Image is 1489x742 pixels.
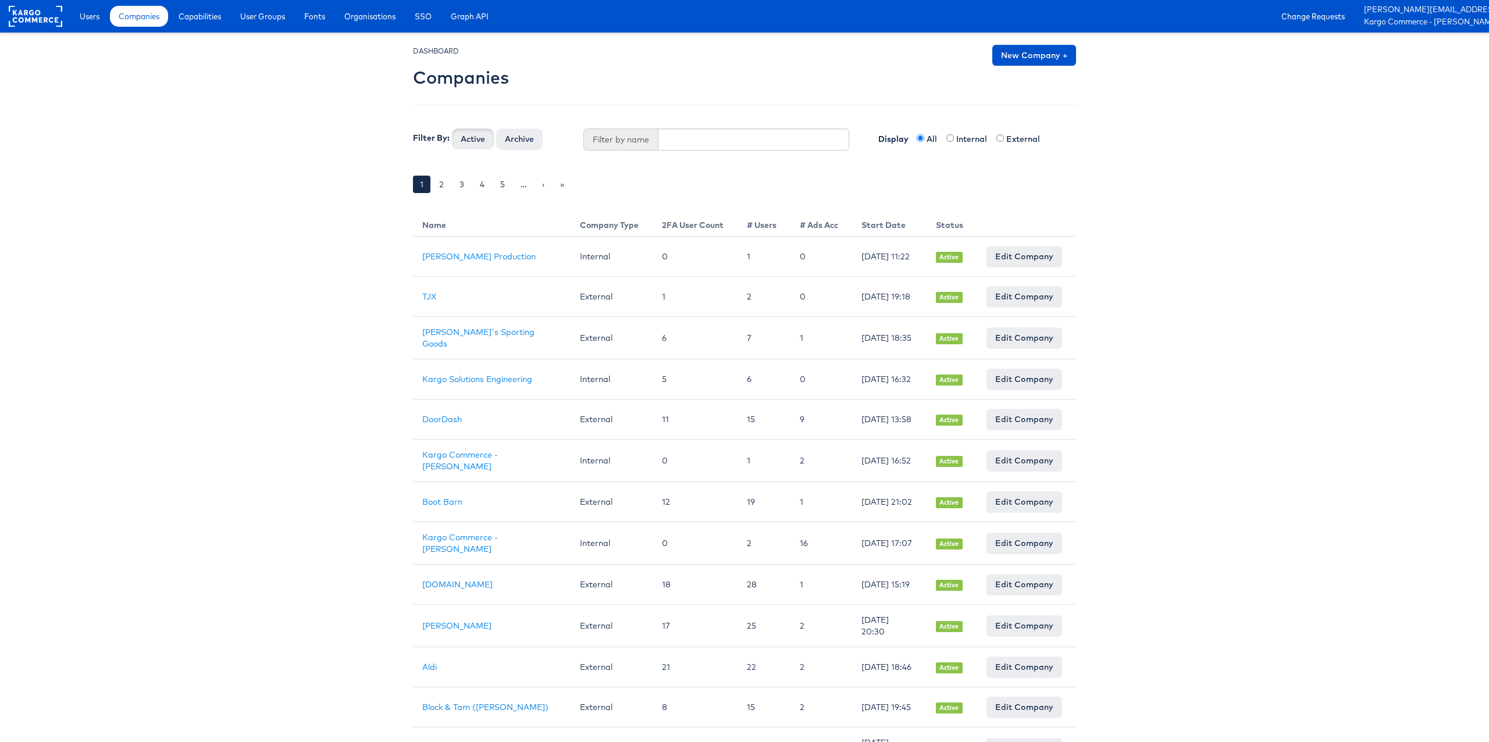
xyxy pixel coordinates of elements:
td: 0 [653,522,738,565]
th: # Users [738,210,790,237]
a: Edit Company [986,615,1062,636]
span: Active [936,538,963,550]
td: 1 [790,482,852,522]
td: External [571,399,653,440]
a: Kargo Commerce - [PERSON_NAME] [422,450,498,472]
td: 22 [738,647,790,687]
span: Active [936,292,963,303]
td: 21 [653,647,738,687]
td: 15 [738,687,790,727]
td: 2 [738,522,790,565]
a: Companies [110,6,168,27]
a: Edit Company [986,491,1062,512]
td: 1 [790,565,852,605]
td: External [571,647,653,687]
span: Active [936,662,963,673]
td: [DATE] 11:22 [852,237,927,277]
span: Capabilities [179,10,221,22]
a: Kargo Solutions Engineering [422,374,532,384]
label: All [927,133,944,145]
td: 19 [738,482,790,522]
th: # Ads Acc [790,210,852,237]
td: [DATE] 21:02 [852,482,927,522]
a: Edit Company [986,697,1062,718]
td: [DATE] 20:30 [852,605,927,647]
span: Active [936,580,963,591]
a: Graph API [442,6,497,27]
td: 1 [653,277,738,317]
span: SSO [415,10,432,22]
td: 18 [653,565,738,605]
a: Edit Company [986,657,1062,677]
span: Users [80,10,99,22]
span: Fonts [304,10,325,22]
td: 2 [790,440,852,482]
td: [DATE] 19:45 [852,687,927,727]
td: 12 [653,482,738,522]
h2: Companies [413,68,509,87]
a: Edit Company [986,327,1062,348]
span: Organisations [344,10,396,22]
td: 6 [653,317,738,359]
a: Capabilities [170,6,230,27]
span: Active [936,415,963,426]
a: Kargo Commerce - [PERSON_NAME] [422,532,498,554]
td: 28 [738,565,790,605]
a: Edit Company [986,574,1062,595]
th: 2FA User Count [653,210,738,237]
span: Active [936,621,963,632]
td: External [571,605,653,647]
a: Edit Company [986,369,1062,390]
td: 25 [738,605,790,647]
td: 11 [653,399,738,440]
button: Archive [496,129,543,149]
a: Edit Company [986,286,1062,307]
a: 3 [453,176,471,193]
a: Block & Tam ([PERSON_NAME]) [422,702,548,712]
a: SSO [406,6,440,27]
td: Internal [571,237,653,277]
span: Active [936,702,963,714]
span: Active [936,456,963,467]
td: 2 [790,687,852,727]
a: » [553,176,571,193]
label: Internal [956,133,994,145]
td: [DATE] 18:35 [852,317,927,359]
td: 0 [653,440,738,482]
small: DASHBOARD [413,47,459,55]
span: Companies [119,10,159,22]
a: Edit Company [986,246,1062,267]
td: 8 [653,687,738,727]
a: … [514,176,533,193]
td: 15 [738,399,790,440]
td: [DATE] 17:07 [852,522,927,565]
a: [PERSON_NAME]'s Sporting Goods [422,327,535,349]
a: Organisations [336,6,404,27]
td: [DATE] 15:19 [852,565,927,605]
a: TJX [422,291,437,302]
a: New Company + [992,45,1076,66]
a: Users [71,6,108,27]
span: Active [936,374,963,386]
td: 2 [790,647,852,687]
td: 1 [738,440,790,482]
td: External [571,482,653,522]
td: 16 [790,522,852,565]
a: Fonts [295,6,334,27]
td: 2 [738,277,790,317]
td: 0 [653,237,738,277]
a: › [535,176,551,193]
td: Internal [571,522,653,565]
td: 0 [790,359,852,399]
td: Internal [571,359,653,399]
td: 5 [653,359,738,399]
a: Edit Company [986,409,1062,430]
a: [PERSON_NAME] [422,620,491,631]
a: Edit Company [986,450,1062,471]
span: Active [936,333,963,344]
td: 1 [738,237,790,277]
span: User Groups [240,10,285,22]
td: 0 [790,277,852,317]
a: 1 [413,176,430,193]
a: 5 [493,176,512,193]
